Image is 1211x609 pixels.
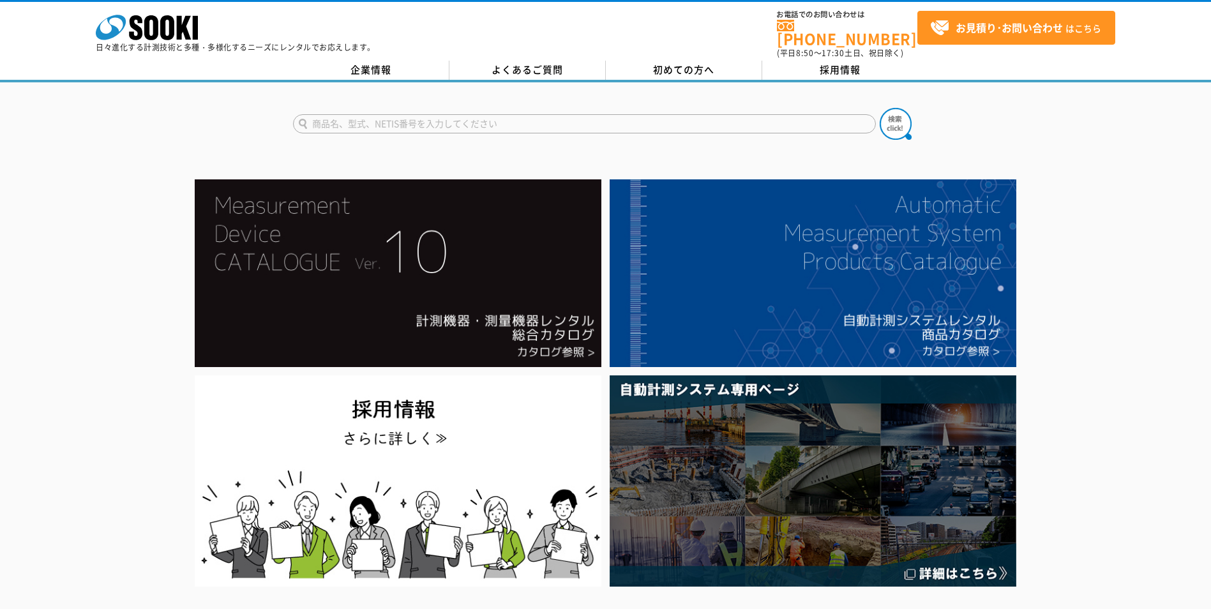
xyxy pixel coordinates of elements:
img: Catalog Ver10 [195,179,601,367]
img: 自動計測システムカタログ [610,179,1016,367]
strong: お見積り･お問い合わせ [956,20,1063,35]
img: btn_search.png [880,108,912,140]
span: はこちら [930,19,1101,38]
span: (平日 ～ 土日、祝日除く) [777,47,903,59]
p: 日々進化する計測技術と多種・多様化するニーズにレンタルでお応えします。 [96,43,375,51]
img: 自動計測システム専用ページ [610,375,1016,587]
a: 企業情報 [293,61,449,80]
span: 17:30 [822,47,845,59]
a: よくあるご質問 [449,61,606,80]
a: 初めての方へ [606,61,762,80]
span: お電話でのお問い合わせは [777,11,917,19]
span: 初めての方へ [653,63,714,77]
a: 採用情報 [762,61,919,80]
a: お見積り･お問い合わせはこちら [917,11,1115,45]
a: [PHONE_NUMBER] [777,20,917,46]
span: 8:50 [796,47,814,59]
img: SOOKI recruit [195,375,601,587]
input: 商品名、型式、NETIS番号を入力してください [293,114,876,133]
